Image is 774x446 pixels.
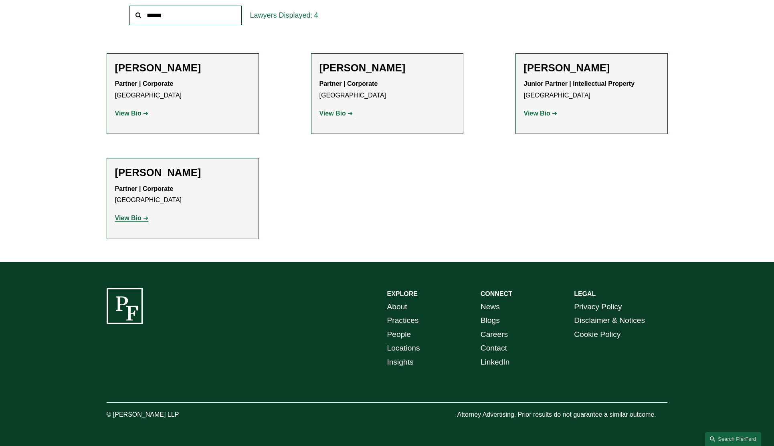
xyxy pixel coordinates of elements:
[107,409,224,421] p: © [PERSON_NAME] LLP
[387,341,420,355] a: Locations
[481,328,508,342] a: Careers
[314,11,318,19] span: 4
[481,290,512,297] strong: CONNECT
[115,185,174,192] strong: Partner | Corporate
[115,215,141,221] strong: View Bio
[524,78,659,101] p: [GEOGRAPHIC_DATA]
[115,215,149,221] a: View Bio
[574,290,596,297] strong: LEGAL
[115,110,149,117] a: View Bio
[524,110,550,117] strong: View Bio
[115,110,141,117] strong: View Bio
[387,314,419,328] a: Practices
[319,78,455,101] p: [GEOGRAPHIC_DATA]
[319,110,346,117] strong: View Bio
[319,110,353,117] a: View Bio
[387,300,407,314] a: About
[319,80,378,87] strong: Partner | Corporate
[481,341,507,355] a: Contact
[387,328,411,342] a: People
[387,290,418,297] strong: EXPLORE
[574,328,620,342] a: Cookie Policy
[524,110,558,117] a: View Bio
[524,62,659,74] h2: [PERSON_NAME]
[481,314,500,328] a: Blogs
[387,355,414,369] a: Insights
[115,183,251,207] p: [GEOGRAPHIC_DATA]
[481,300,500,314] a: News
[574,300,622,314] a: Privacy Policy
[481,355,510,369] a: LinkedIn
[574,314,645,328] a: Disclaimer & Notices
[115,80,174,87] strong: Partner | Corporate
[115,78,251,101] p: [GEOGRAPHIC_DATA]
[319,62,455,74] h2: [PERSON_NAME]
[705,432,761,446] a: Search this site
[457,409,667,421] p: Attorney Advertising. Prior results do not guarantee a similar outcome.
[115,62,251,74] h2: [PERSON_NAME]
[115,166,251,179] h2: [PERSON_NAME]
[524,80,635,87] strong: Junior Partner | Intellectual Property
